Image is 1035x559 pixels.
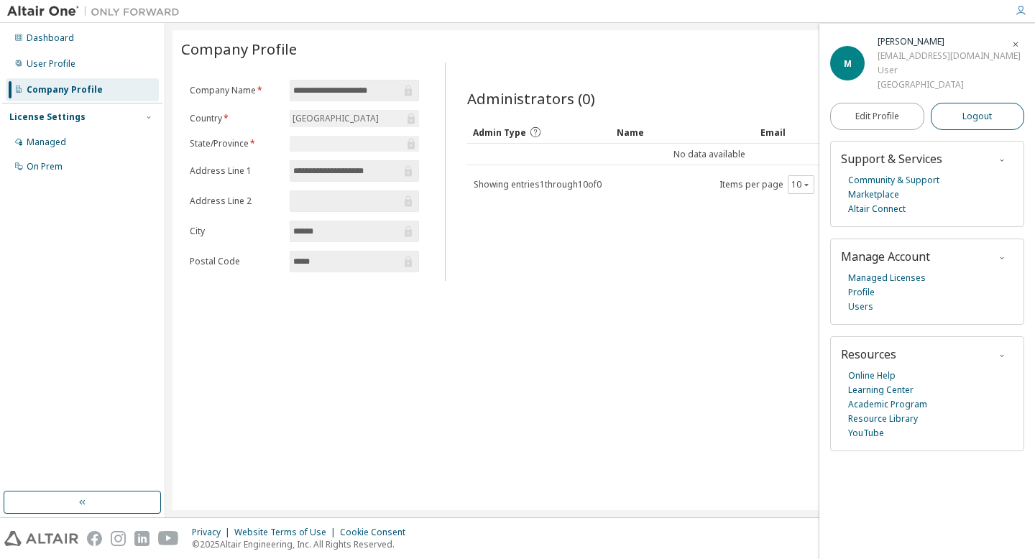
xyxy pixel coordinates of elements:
span: M [844,57,852,70]
a: Edit Profile [830,103,924,130]
span: Showing entries 1 through 10 of 0 [474,178,602,190]
button: Logout [931,103,1025,130]
a: Marketplace [848,188,899,202]
span: Edit Profile [855,111,899,122]
img: linkedin.svg [134,531,149,546]
label: Country [190,113,281,124]
img: altair_logo.svg [4,531,78,546]
span: Items per page [719,175,814,194]
a: Learning Center [848,383,914,397]
label: Address Line 2 [190,195,281,207]
div: Company Profile [27,84,103,96]
a: Users [848,300,873,314]
a: Resource Library [848,412,918,426]
span: Resources [841,346,896,362]
label: State/Province [190,138,281,149]
div: User Profile [27,58,75,70]
div: Dashboard [27,32,74,44]
div: Myles Marlowe [878,34,1021,49]
div: Name [617,121,749,144]
div: Email [760,121,875,144]
span: Logout [962,109,992,124]
div: Privacy [192,527,234,538]
a: Online Help [848,369,896,383]
p: © 2025 Altair Engineering, Inc. All Rights Reserved. [192,538,414,550]
span: Support & Services [841,151,942,167]
a: Academic Program [848,397,927,412]
span: Administrators (0) [467,88,595,108]
a: Profile [848,285,875,300]
div: [GEOGRAPHIC_DATA] [290,111,381,126]
a: Altair Connect [848,202,906,216]
td: No data available [467,144,952,165]
div: Managed [27,137,66,148]
label: Company Name [190,85,281,96]
div: [GEOGRAPHIC_DATA] [290,110,418,127]
label: City [190,226,281,237]
div: [EMAIL_ADDRESS][DOMAIN_NAME] [878,49,1021,63]
div: Cookie Consent [340,527,414,538]
label: Postal Code [190,256,281,267]
img: youtube.svg [158,531,179,546]
a: YouTube [848,426,884,440]
span: Admin Type [473,126,526,139]
img: facebook.svg [87,531,102,546]
div: On Prem [27,161,63,172]
img: Altair One [7,4,187,19]
div: Website Terms of Use [234,527,340,538]
span: Manage Account [841,249,930,264]
a: Community & Support [848,173,939,188]
button: 10 [791,179,811,190]
img: instagram.svg [111,531,126,546]
div: [GEOGRAPHIC_DATA] [878,78,1021,92]
div: License Settings [9,111,86,123]
a: Managed Licenses [848,271,926,285]
span: Company Profile [181,39,297,59]
label: Address Line 1 [190,165,281,177]
div: User [878,63,1021,78]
